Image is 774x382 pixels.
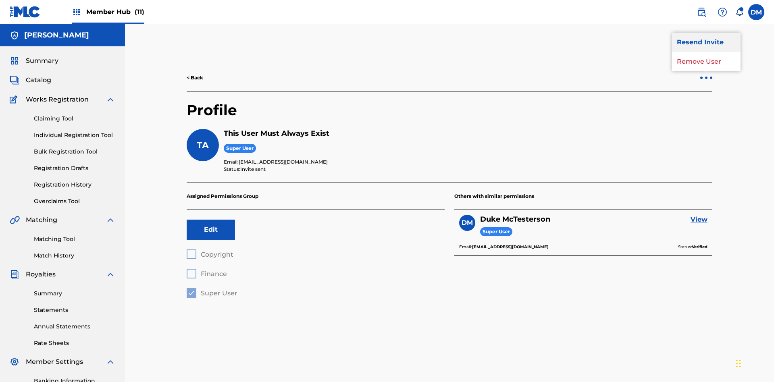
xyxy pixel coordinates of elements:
[10,31,19,40] img: Accounts
[34,251,115,260] a: Match History
[735,8,743,16] div: Notifications
[693,4,709,20] a: Public Search
[197,140,209,151] span: TA
[462,218,473,228] span: DM
[691,215,707,224] a: View
[718,7,727,17] img: help
[187,74,203,81] a: < Back
[734,343,774,382] iframe: Chat Widget
[459,243,549,251] p: Email:
[748,4,764,20] div: User Menu
[34,181,115,189] a: Registration History
[239,159,328,165] span: [EMAIL_ADDRESS][DOMAIN_NAME]
[106,95,115,104] img: expand
[672,52,741,71] p: Remove User
[187,220,235,240] button: Edit
[34,322,115,331] a: Annual Statements
[34,289,115,298] a: Summary
[26,357,83,367] span: Member Settings
[106,357,115,367] img: expand
[34,197,115,206] a: Overclaims Tool
[697,7,706,17] img: search
[187,183,445,210] p: Assigned Permissions Group
[224,166,712,173] p: Status:
[24,31,89,40] h5: RONALD MCTESTERSON
[472,244,549,249] b: [EMAIL_ADDRESS][DOMAIN_NAME]
[10,56,58,66] a: SummarySummary
[480,227,512,237] span: Super User
[26,56,58,66] span: Summary
[692,244,707,249] b: Verified
[10,357,19,367] img: Member Settings
[10,95,20,104] img: Works Registration
[224,129,712,138] h5: This User Must Always Exist
[135,8,144,16] span: (11)
[106,270,115,279] img: expand
[224,158,712,166] p: Email:
[480,215,550,224] h5: Duke McTesterson
[26,95,89,104] span: Works Registration
[72,7,81,17] img: Top Rightsholders
[34,131,115,139] a: Individual Registration Tool
[26,270,56,279] span: Royalties
[26,75,51,85] span: Catalog
[106,215,115,225] img: expand
[10,6,41,18] img: MLC Logo
[454,183,712,210] p: Others with similar permissions
[34,147,115,156] a: Bulk Registration Tool
[10,270,19,279] img: Royalties
[34,114,115,123] a: Claiming Tool
[736,351,741,376] div: Drag
[34,164,115,172] a: Registration Drafts
[10,75,19,85] img: Catalog
[224,144,256,153] span: Super User
[34,306,115,314] a: Statements
[26,215,57,225] span: Matching
[34,339,115,347] a: Rate Sheets
[240,166,266,172] span: Invite sent
[678,243,707,251] p: Status:
[10,56,19,66] img: Summary
[10,215,20,225] img: Matching
[10,75,51,85] a: CatalogCatalog
[187,101,712,129] h2: Profile
[34,235,115,243] a: Matching Tool
[672,33,741,52] p: Resend Invite
[86,7,144,17] span: Member Hub
[714,4,730,20] div: Help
